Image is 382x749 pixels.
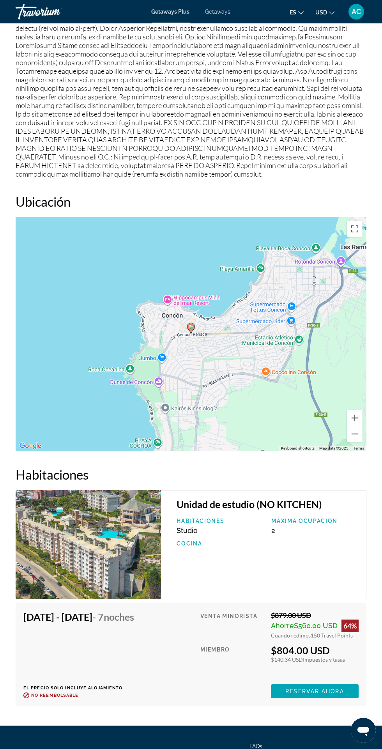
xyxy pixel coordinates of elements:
[346,4,366,20] button: User Menu
[271,611,359,620] div: $879.00 USD
[200,645,265,678] div: Miembro
[23,611,134,623] h4: [DATE] - [DATE]
[16,194,366,209] h2: Ubicación
[177,540,264,547] p: Cocina
[104,611,134,623] span: noches
[285,688,344,694] span: Reservar ahora
[271,526,275,535] span: 2
[271,684,359,698] button: Reservar ahora
[271,645,359,656] div: $804.00 USD
[347,410,363,426] button: Zoom in
[152,9,190,15] a: Getaways Plus
[294,622,338,630] span: $560.00 USD
[347,426,363,442] button: Zoom out
[352,8,361,16] span: AC
[290,7,304,18] button: Change language
[92,611,134,623] span: - 7
[347,221,363,237] button: Toggle fullscreen view
[315,9,327,16] span: USD
[23,685,140,691] p: El precio solo incluye alojamiento
[31,693,79,698] span: No reembolsable
[16,467,366,482] h2: Habitaciones
[271,622,294,630] span: Ahorre
[303,656,345,663] span: Impuestos y tasas
[18,441,43,451] img: Google
[16,490,161,599] img: Hippocampus Viña del Mar Resort & Club
[281,446,315,451] button: Keyboard shortcuts
[177,498,358,510] h3: Unidad de estudio (NO KITCHEN)
[271,656,359,663] div: $140.34 USD
[271,518,358,524] p: Máxima ocupacion
[205,9,231,15] a: Getaways
[311,632,353,639] span: 150 Travel Points
[18,441,43,451] a: Open this area in Google Maps (opens a new window)
[319,446,348,450] span: Map data ©2025
[290,9,296,16] span: es
[315,7,334,18] button: Change currency
[271,632,311,639] span: Cuando redimes
[353,446,364,450] a: Terms (opens in new tab)
[200,611,265,639] div: Venta minorista
[341,620,359,632] div: 64%
[16,2,94,22] a: Travorium
[351,718,376,743] iframe: Button to launch messaging window
[177,526,198,535] span: Studio
[177,518,264,524] p: Habitaciones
